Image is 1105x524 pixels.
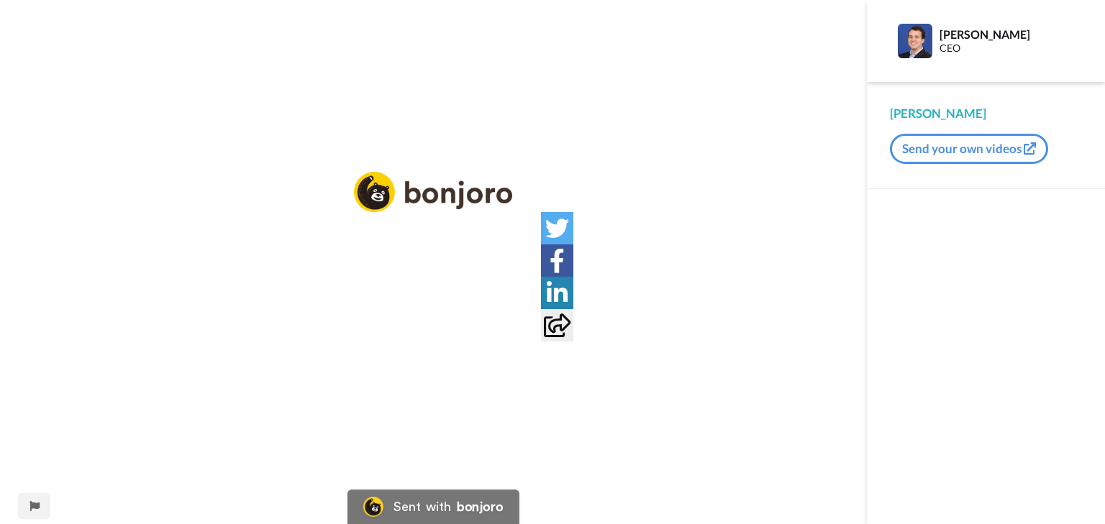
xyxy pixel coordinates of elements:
[890,134,1048,164] button: Send your own videos
[898,24,932,58] img: Profile Image
[363,497,383,517] img: Bonjoro Logo
[347,489,519,524] a: Bonjoro LogoSent withbonjoro
[940,42,1081,55] div: CEO
[394,500,451,513] div: Sent with
[457,500,503,513] div: bonjoro
[940,27,1081,41] div: [PERSON_NAME]
[890,105,1082,122] div: [PERSON_NAME]
[354,172,512,213] img: logo_full.png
